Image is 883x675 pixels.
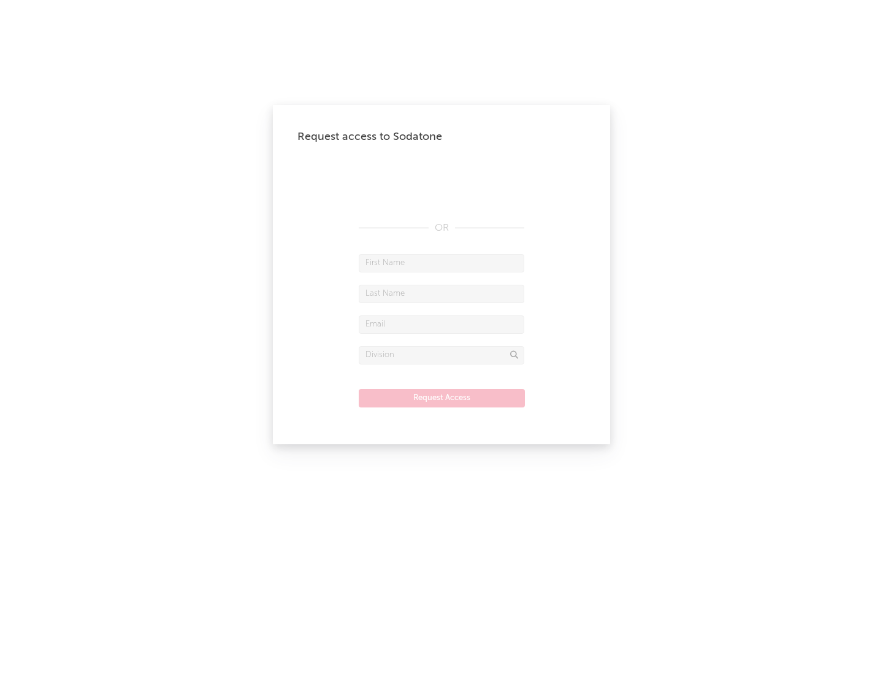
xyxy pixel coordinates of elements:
div: OR [359,221,524,236]
input: Last Name [359,285,524,303]
div: Request access to Sodatone [297,129,586,144]
input: First Name [359,254,524,272]
button: Request Access [359,389,525,407]
input: Email [359,315,524,334]
input: Division [359,346,524,364]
